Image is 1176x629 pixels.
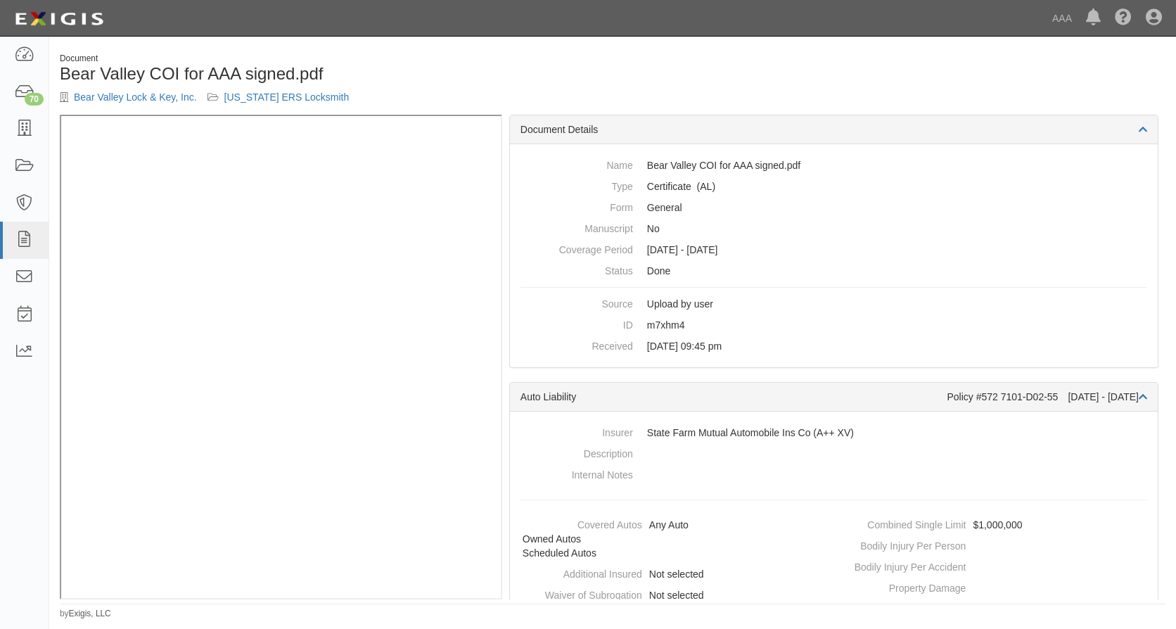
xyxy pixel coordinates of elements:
[516,585,829,606] dd: Not selected
[520,336,1147,357] dd: [DATE] 09:45 pm
[516,514,829,564] dd: Any Auto, Owned Autos, Scheduled Autos
[516,514,642,532] dt: Covered Autos
[520,176,1147,197] dd: Auto Liability
[520,239,1147,260] dd: [DATE] - [DATE]
[1045,4,1079,32] a: AAA
[839,557,966,574] dt: Bodily Injury Per Accident
[520,197,1147,218] dd: General
[839,514,1152,535] dd: $1,000,000
[11,6,108,32] img: logo-5460c22ac91f19d4615b14bd174203de0afe785f0fc80cf4dbbc73dc1793850b.png
[520,293,633,311] dt: Source
[60,65,602,83] h1: Bear Valley COI for AAA signed.pdf
[520,218,1147,239] dd: No
[69,609,111,618] a: Exigis, LLC
[947,390,1147,404] div: Policy #572 7101-D02-55 [DATE] - [DATE]
[520,155,1147,176] dd: Bear Valley COI for AAA signed.pdf
[839,578,966,595] dt: Property Damage
[520,443,633,461] dt: Description
[224,91,350,103] a: [US_STATE] ERS Locksmith
[520,464,633,482] dt: Internal Notes
[516,564,642,581] dt: Additional Insured
[520,260,633,278] dt: Status
[520,314,633,332] dt: ID
[839,514,966,532] dt: Combined Single Limit
[520,197,633,215] dt: Form
[520,218,633,236] dt: Manuscript
[25,93,44,106] div: 70
[839,535,966,553] dt: Bodily Injury Per Person
[520,293,1147,314] dd: Upload by user
[520,239,633,257] dt: Coverage Period
[1115,10,1132,27] i: Help Center - Complianz
[520,422,633,440] dt: Insurer
[520,155,633,172] dt: Name
[520,314,1147,336] dd: m7xhm4
[516,585,642,602] dt: Waiver of Subrogation
[520,390,947,404] div: Auto Liability
[520,176,633,193] dt: Type
[520,260,1147,281] dd: Done
[510,115,1158,144] div: Document Details
[520,422,1147,443] dd: State Farm Mutual Automobile Ins Co (A++ XV)
[516,564,829,585] dd: Not selected
[74,91,197,103] a: Bear Valley Lock & Key, Inc.
[60,608,111,620] small: by
[60,53,602,65] div: Document
[520,336,633,353] dt: Received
